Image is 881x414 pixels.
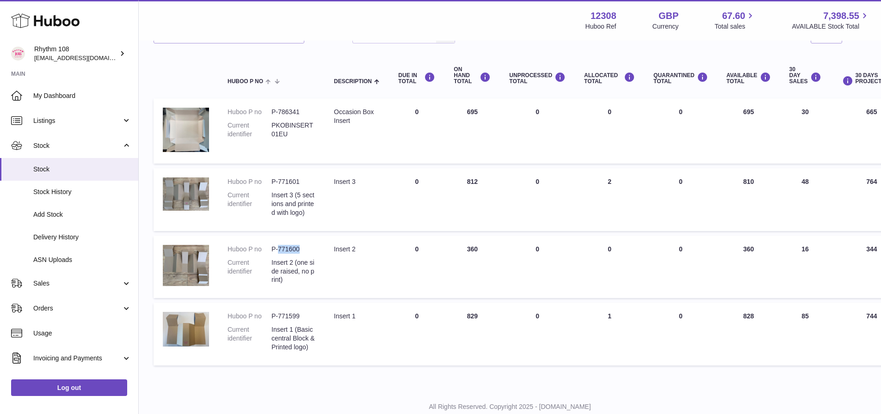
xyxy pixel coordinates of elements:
td: 360 [444,236,500,298]
span: My Dashboard [33,91,131,100]
span: [EMAIL_ADDRESS][DOMAIN_NAME] [34,54,136,61]
div: ON HAND Total [454,67,491,85]
td: 0 [389,303,444,365]
td: 360 [717,236,780,298]
td: 812 [444,168,500,231]
td: 48 [780,168,831,231]
td: 2 [575,168,644,231]
strong: 12308 [591,10,616,22]
span: 7,398.55 [823,10,859,22]
div: Occasion Box Insert [334,108,380,125]
span: Orders [33,304,122,313]
span: 0 [679,312,683,320]
strong: GBP [659,10,678,22]
dt: Current identifier [228,325,271,352]
dt: Huboo P no [228,177,271,186]
span: Stock [33,165,131,174]
a: 67.60 Total sales [715,10,756,31]
div: Currency [653,22,679,31]
td: 0 [500,168,575,231]
a: Log out [11,379,127,396]
p: All Rights Reserved. Copyright 2025 - [DOMAIN_NAME] [146,402,874,411]
div: AVAILABLE Total [727,72,771,85]
dd: Insert 1 (Basic central Block & Printed logo) [271,325,315,352]
span: Listings [33,116,122,125]
td: 0 [389,168,444,231]
dt: Huboo P no [228,312,271,321]
span: Description [334,79,372,85]
div: Insert 2 [334,245,380,254]
img: internalAdmin-12308@internal.huboo.com [11,47,25,61]
span: Delivery History [33,233,131,242]
dt: Huboo P no [228,245,271,254]
td: 0 [500,98,575,164]
div: Rhythm 108 [34,45,117,62]
span: AVAILABLE Stock Total [792,22,870,31]
div: QUARANTINED Total [653,72,708,85]
img: product image [163,245,209,286]
td: 16 [780,236,831,298]
span: Stock [33,141,122,150]
td: 1 [575,303,644,365]
td: 0 [389,236,444,298]
span: Invoicing and Payments [33,354,122,363]
dt: Current identifier [228,191,271,217]
img: product image [163,108,209,152]
td: 828 [717,303,780,365]
dd: P-771601 [271,177,315,186]
td: 0 [389,98,444,164]
dd: Insert 2 (one side raised, no print) [271,258,315,285]
div: 30 DAY SALES [789,67,821,85]
td: 829 [444,303,500,365]
dt: Current identifier [228,258,271,285]
td: 695 [444,98,500,164]
img: product image [163,312,209,346]
span: Sales [33,279,122,288]
div: ALLOCATED Total [584,72,635,85]
div: DUE IN TOTAL [398,72,435,85]
div: Insert 1 [334,312,380,321]
td: 30 [780,98,831,164]
span: Usage [33,329,131,338]
td: 695 [717,98,780,164]
span: 0 [679,178,683,185]
td: 810 [717,168,780,231]
dd: PKOBINSERT01EU [271,121,315,139]
span: 0 [679,108,683,116]
dd: P-786341 [271,108,315,116]
div: Huboo Ref [585,22,616,31]
span: Huboo P no [228,79,263,85]
td: 0 [575,236,644,298]
td: 0 [500,236,575,298]
td: 0 [575,98,644,164]
a: 7,398.55 AVAILABLE Stock Total [792,10,870,31]
dd: Insert 3 (5 sections and printed with logo) [271,191,315,217]
span: Stock History [33,188,131,196]
dd: P-771599 [271,312,315,321]
span: Add Stock [33,210,131,219]
dt: Current identifier [228,121,271,139]
span: 0 [679,245,683,253]
img: product image [163,177,209,211]
dt: Huboo P no [228,108,271,116]
td: 0 [500,303,575,365]
span: 67.60 [722,10,745,22]
div: Insert 3 [334,177,380,186]
span: ASN Uploads [33,256,131,264]
dd: P-771600 [271,245,315,254]
td: 85 [780,303,831,365]
div: UNPROCESSED Total [509,72,566,85]
span: Total sales [715,22,756,31]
